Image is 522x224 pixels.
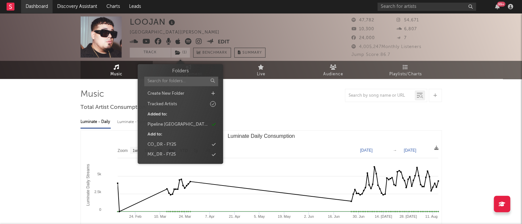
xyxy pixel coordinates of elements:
button: Track [130,48,171,58]
div: Pipeline [GEOGRAPHIC_DATA] '24 [148,121,209,128]
div: 99 + [497,2,505,7]
a: Audience [297,61,370,79]
span: Music [110,70,123,78]
a: Engagement [153,61,225,79]
span: Summary [242,51,262,55]
text: 28. [DATE] [399,214,417,218]
span: 24,000 [352,36,375,40]
button: 99+ [495,4,500,9]
span: Total Artist Consumption [80,104,146,112]
text: → [393,148,397,153]
span: 54,671 [397,18,419,22]
div: Add to: [148,131,162,138]
text: Luminate Daily Streams [85,164,90,206]
text: 19. May [278,214,291,218]
a: Live [225,61,297,79]
span: Live [257,70,265,78]
div: CO_DR - FY25 [148,141,176,148]
div: Added to: [148,111,167,118]
div: Create New Folder [148,90,184,97]
button: Summary [234,48,265,58]
button: Edit [218,38,230,46]
input: Search for folders... [144,77,218,86]
text: 1w [132,148,138,153]
text: 2. Jun [304,214,314,218]
span: Playlists/Charts [389,70,422,78]
text: 24. Mar [179,214,191,218]
text: 5k [97,172,101,176]
text: 5. May [254,214,265,218]
div: [GEOGRAPHIC_DATA] | [PERSON_NAME] [130,29,227,37]
span: ( 1 ) [171,48,190,58]
a: Benchmark [193,48,231,58]
span: Benchmark [202,49,227,57]
div: MX_DR - FY25 [148,151,176,158]
text: 21. Apr [229,214,240,218]
span: 7 [397,36,407,40]
div: Luminate - Weekly [117,116,152,128]
text: Zoom [118,148,128,153]
text: 7. Apr [205,214,215,218]
text: [DATE] [360,148,373,153]
div: Luminate - Daily [80,116,111,128]
text: 14. [DATE] [374,214,392,218]
span: 10,300 [352,27,374,31]
h3: Folders [172,67,189,75]
span: Jump Score: 86.7 [352,53,390,57]
span: 4,005,247 Monthly Listeners [352,45,421,49]
input: Search by song name or URL [345,93,415,98]
div: Tracked Artists [148,101,177,108]
text: [DATE] [404,148,416,153]
text: 30. Jun [352,214,364,218]
input: Search for artists [377,3,476,11]
text: 16. Jun [328,214,339,218]
span: Audience [323,70,343,78]
div: LOOJAN [130,16,177,27]
text: Luminate Daily Consumption [227,133,295,139]
span: 6,807 [397,27,417,31]
text: 2.5k [94,190,101,194]
text: 0 [99,208,101,212]
button: (1) [171,48,190,58]
text: 11. Aug [425,214,437,218]
a: Playlists/Charts [370,61,442,79]
text: 10. Mar [154,214,166,218]
span: 47,782 [352,18,374,22]
text: 24. Feb [129,214,141,218]
a: Music [80,61,153,79]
